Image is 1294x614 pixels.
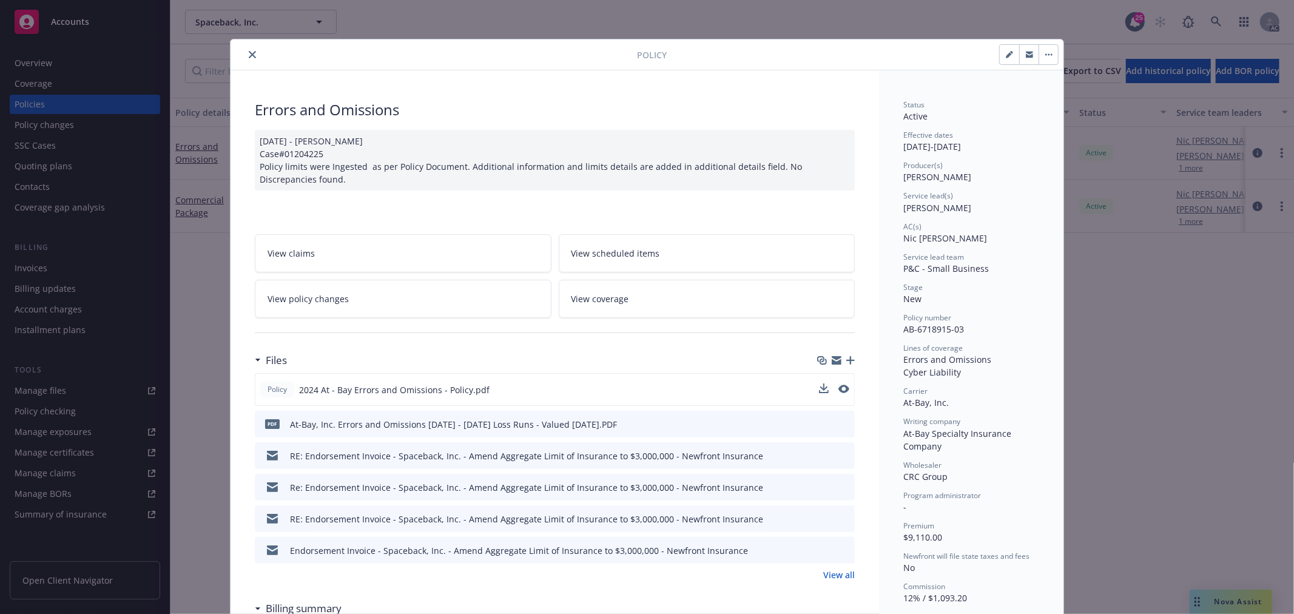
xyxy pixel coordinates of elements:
span: Newfront will file state taxes and fees [903,551,1029,561]
span: AB-6718915-03 [903,323,964,335]
div: Errors and Omissions [903,353,1039,366]
span: At-Bay Specialty Insurance Company [903,428,1014,452]
div: Cyber Liability [903,366,1039,379]
span: Policy [637,49,667,61]
span: View scheduled items [571,247,660,260]
span: Active [903,110,928,122]
span: Effective dates [903,130,953,140]
span: View coverage [571,292,629,305]
span: Policy [265,384,289,395]
span: View claims [268,247,315,260]
span: 12% / $1,093.20 [903,592,967,604]
span: Commission [903,581,945,592]
button: download file [819,383,829,393]
span: Status [903,100,925,110]
span: AC(s) [903,221,922,232]
div: [DATE] - [PERSON_NAME] Case#01204225 Policy limits were Ingested as per Policy Document. Addition... [255,130,855,191]
button: download file [820,450,829,462]
span: 2024 At - Bay Errors and Omissions - Policy.pdf [299,383,490,396]
span: No [903,562,915,573]
span: $9,110.00 [903,531,942,543]
a: View claims [255,234,551,272]
span: Stage [903,282,923,292]
span: At-Bay, Inc. [903,397,949,408]
div: Endorsement Invoice - Spaceback, Inc. - Amend Aggregate Limit of Insurance to $3,000,000 - Newfro... [290,544,748,557]
span: Program administrator [903,490,981,501]
div: [DATE] - [DATE] [903,130,1039,153]
a: View scheduled items [559,234,855,272]
a: View policy changes [255,280,551,318]
span: Carrier [903,386,928,396]
button: preview file [838,383,849,396]
button: preview file [839,481,850,494]
span: - [903,501,906,513]
button: download file [820,544,829,557]
span: Service lead team [903,252,964,262]
h3: Files [266,353,287,368]
span: [PERSON_NAME] [903,171,971,183]
span: Wholesaler [903,460,942,470]
span: Premium [903,521,934,531]
div: RE: Endorsement Invoice - Spaceback, Inc. - Amend Aggregate Limit of Insurance to $3,000,000 - Ne... [290,450,763,462]
button: download file [820,481,829,494]
div: Errors and Omissions [255,100,855,120]
button: preview file [838,385,849,393]
button: download file [819,383,829,396]
button: close [245,47,260,62]
span: P&C - Small Business [903,263,989,274]
button: download file [820,513,829,525]
span: New [903,293,922,305]
span: CRC Group [903,471,948,482]
button: preview file [839,513,850,525]
div: RE: Endorsement Invoice - Spaceback, Inc. - Amend Aggregate Limit of Insurance to $3,000,000 - Ne... [290,513,763,525]
span: Nic [PERSON_NAME] [903,232,987,244]
span: Lines of coverage [903,343,963,353]
span: Writing company [903,416,960,427]
span: Policy number [903,312,951,323]
a: View all [823,568,855,581]
span: [PERSON_NAME] [903,202,971,214]
button: preview file [839,418,850,431]
span: PDF [265,419,280,428]
div: At-Bay, Inc. Errors and Omissions [DATE] - [DATE] Loss Runs - Valued [DATE].PDF [290,418,617,431]
div: Re: Endorsement Invoice - Spaceback, Inc. - Amend Aggregate Limit of Insurance to $3,000,000 - Ne... [290,481,763,494]
a: View coverage [559,280,855,318]
button: preview file [839,544,850,557]
button: preview file [839,450,850,462]
span: Producer(s) [903,160,943,170]
div: Files [255,353,287,368]
span: Service lead(s) [903,191,953,201]
span: View policy changes [268,292,349,305]
button: download file [820,418,829,431]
